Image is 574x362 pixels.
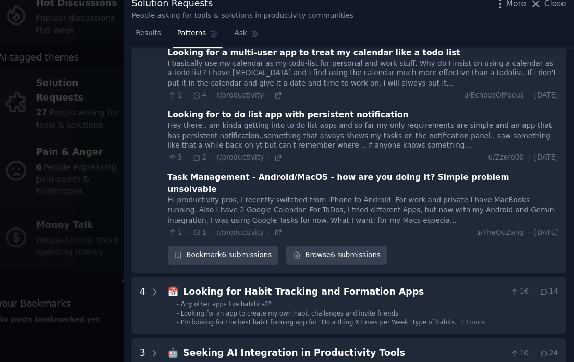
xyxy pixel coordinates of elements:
span: r/productivity [250,93,292,101]
span: · [532,93,534,102]
span: · [296,150,298,158]
div: - [213,355,215,362]
div: - [213,283,215,290]
div: - [213,291,215,298]
span: 16 [516,271,533,280]
div: I basically use my calendar as my todo-list for personal and work stuff. Why do I insist on using... [205,64,559,91]
span: Results [176,37,199,46]
button: More [502,8,531,19]
span: 1 [227,217,240,226]
div: Solution Requests [173,7,374,20]
span: 2 [227,149,240,159]
span: · [222,150,224,158]
a: Results [173,33,203,54]
span: 4 [227,93,240,102]
span: Any other apps like habitica?? [217,283,300,289]
div: 3 [180,324,185,362]
div: Task Management - Android/MacOS - how are you doing it? Simple problem unsolvable [205,166,559,188]
span: More [512,8,531,19]
span: r/productivity [250,218,292,225]
span: · [536,271,539,280]
span: · [244,218,246,225]
div: Looking for Habit Tracking and Formation Apps [219,269,512,282]
div: People asking for tools & solutions in productivity communities [173,20,374,30]
span: 🤖 [205,325,216,335]
span: Looking for an app to create my own habit challenges and invite friends [217,292,415,298]
span: Ask [266,37,277,46]
span: · [222,218,224,225]
span: Close [547,8,567,19]
span: [DATE] [538,93,559,102]
div: - [213,346,215,354]
span: Any ways of integrating AI into Microsoft Word? [217,339,347,345]
span: 3 [205,149,218,159]
span: I'm looking for the best habit forming app for "Do a thing X times per Week" type of habits. [217,299,468,306]
button: Close [534,8,567,19]
span: 1 [205,217,218,226]
span: · [244,150,246,158]
span: Patterns [214,37,240,46]
div: Seeking AI Integration in Productivity Tools [219,324,512,337]
a: Browse6 submissions [313,233,404,251]
div: Hey there.. am kinda getting into to do list apps and so far my only requirements are simple and ... [205,120,559,148]
span: 1 [205,93,218,102]
div: Hi productivity pros, I recently switched from iPhone to Android. For work and private I have Mac... [205,188,559,215]
span: · [244,93,246,101]
span: AI tool or app that can record & summarize therapy sessions? [217,347,387,353]
a: Ask [262,33,292,54]
span: 24 [542,327,559,336]
span: u/EchoesOfFocus [474,93,528,102]
span: · [536,327,539,336]
span: [DATE] [538,217,559,226]
span: 📅 [205,270,216,280]
span: 10 [516,327,533,336]
span: · [532,149,534,159]
div: Bookmark 6 submissions [205,233,306,251]
div: - [213,299,215,306]
span: · [296,218,298,225]
span: u/TheQuZang [485,217,529,226]
span: · [296,93,298,101]
div: - [213,339,215,346]
button: Bookmark6 submissions [205,233,306,251]
span: · [222,93,224,101]
span: r/productivity [250,150,292,157]
div: Looking for a multi-user app to treat my calendar like a todo list [205,53,471,64]
span: + 1 more [471,299,493,306]
a: Patterns [210,33,254,54]
span: u/Zzero00 [496,149,529,159]
div: 4 [180,269,185,307]
span: · [532,217,534,226]
div: Looking for to do list app with persistent notification [205,109,424,120]
span: 14 [542,271,559,280]
span: Looking for AI app that can turn my text into beautiful presentations [217,355,405,361]
span: [DATE] [538,149,559,159]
